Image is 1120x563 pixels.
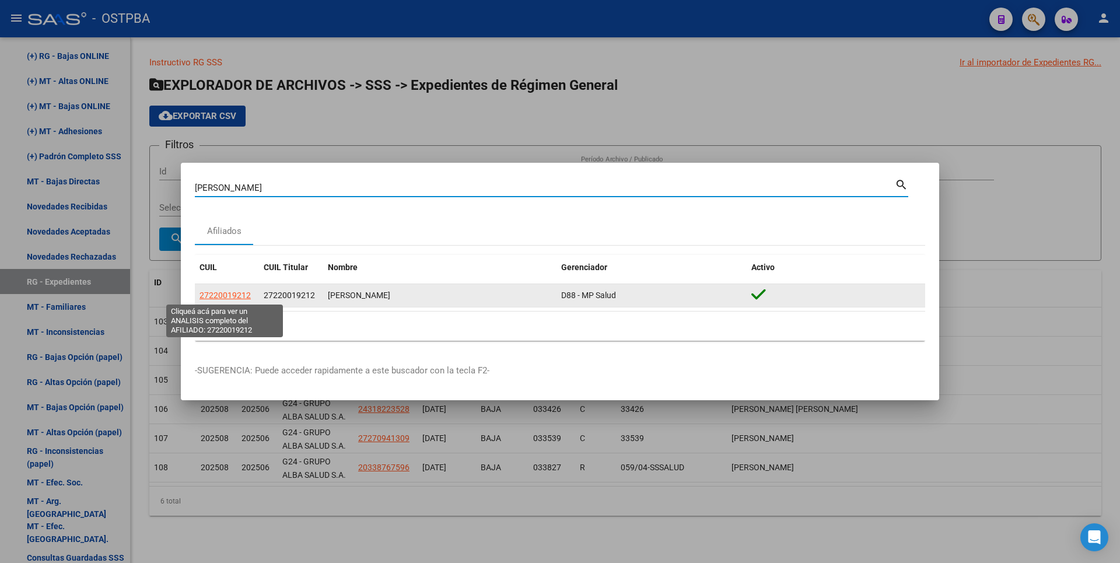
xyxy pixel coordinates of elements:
[264,291,315,300] span: 27220019212
[195,312,925,341] div: 1 total
[195,255,259,280] datatable-header-cell: CUIL
[328,263,358,272] span: Nombre
[195,364,925,377] p: -SUGERENCIA: Puede acceder rapidamente a este buscador con la tecla F2-
[264,263,308,272] span: CUIL Titular
[323,255,556,280] datatable-header-cell: Nombre
[751,263,775,272] span: Activo
[199,291,251,300] span: 27220019212
[199,263,217,272] span: CUIL
[259,255,323,280] datatable-header-cell: CUIL Titular
[561,291,616,300] span: D88 - MP Salud
[747,255,925,280] datatable-header-cell: Activo
[207,225,242,238] div: Afiliados
[556,255,747,280] datatable-header-cell: Gerenciador
[1080,523,1108,551] div: Open Intercom Messenger
[561,263,607,272] span: Gerenciador
[895,177,908,191] mat-icon: search
[328,289,552,302] div: [PERSON_NAME]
